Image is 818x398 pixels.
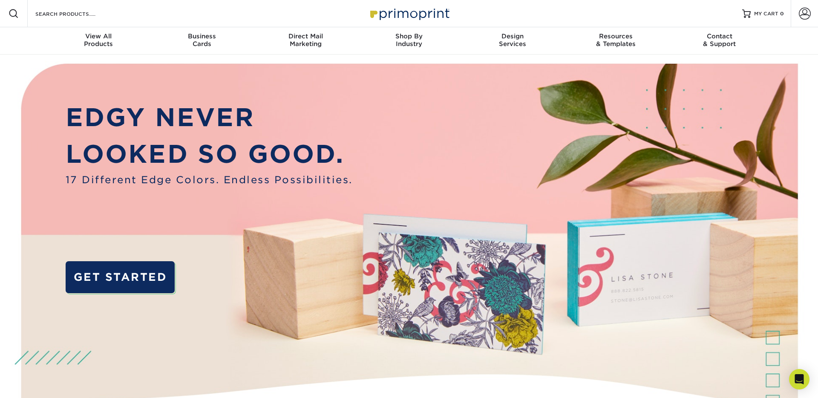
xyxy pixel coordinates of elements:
a: Direct MailMarketing [254,27,357,55]
div: Industry [357,32,461,48]
span: Direct Mail [254,32,357,40]
p: LOOKED SO GOOD. [66,136,353,173]
a: DesignServices [461,27,564,55]
span: Contact [668,32,771,40]
input: SEARCH PRODUCTS..... [35,9,118,19]
span: 0 [780,11,784,17]
a: BusinessCards [150,27,254,55]
span: Design [461,32,564,40]
div: Products [47,32,150,48]
div: & Templates [564,32,668,48]
div: Marketing [254,32,357,48]
span: Shop By [357,32,461,40]
div: & Support [668,32,771,48]
span: Business [150,32,254,40]
div: Cards [150,32,254,48]
a: GET STARTED [66,261,175,294]
a: Shop ByIndustry [357,27,461,55]
a: View AllProducts [47,27,150,55]
span: Resources [564,32,668,40]
div: Open Intercom Messenger [789,369,809,389]
a: Contact& Support [668,27,771,55]
div: Services [461,32,564,48]
a: Resources& Templates [564,27,668,55]
span: MY CART [754,10,778,17]
span: View All [47,32,150,40]
img: Primoprint [366,4,452,23]
p: EDGY NEVER [66,99,353,136]
span: 17 Different Edge Colors. Endless Possibilities. [66,173,353,187]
